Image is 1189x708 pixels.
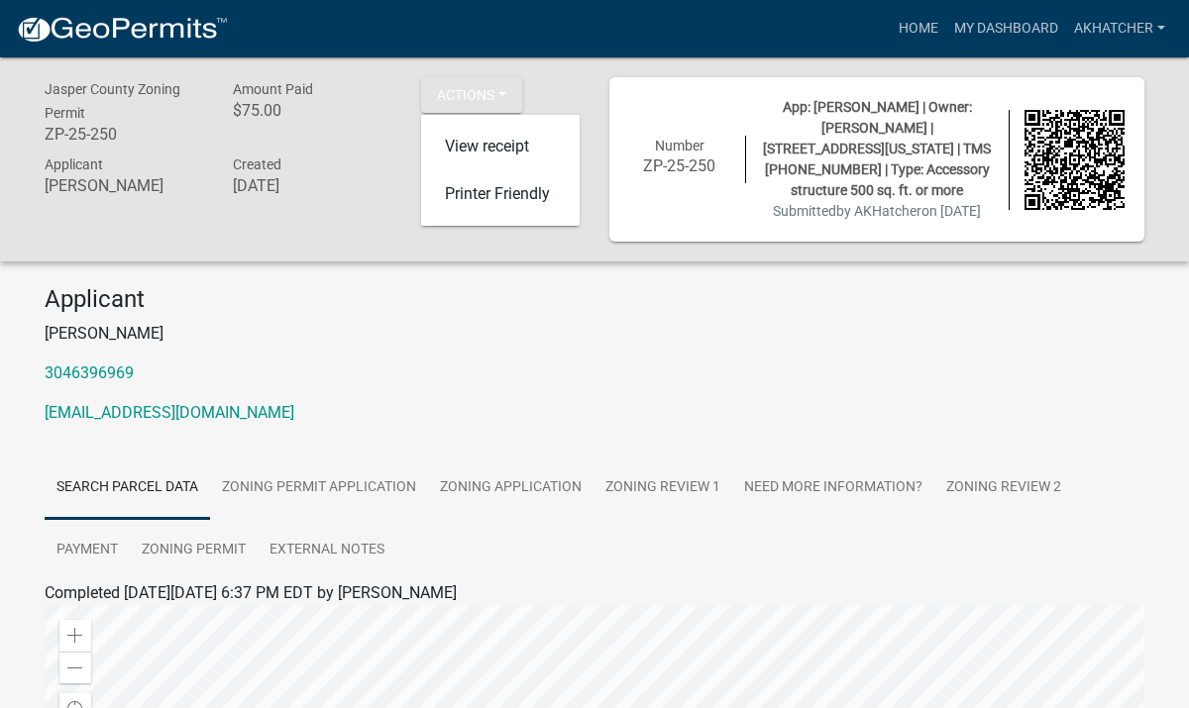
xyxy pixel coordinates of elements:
[233,176,391,195] h6: [DATE]
[629,156,730,175] h6: ZP-25-250
[594,456,732,520] a: Zoning Review 1
[732,456,934,520] a: Need More Information?
[1066,10,1173,48] a: AKHatcher
[45,322,1144,346] p: [PERSON_NAME]
[45,403,294,422] a: [EMAIL_ADDRESS][DOMAIN_NAME]
[258,519,396,582] a: External Notes
[773,203,981,219] span: Submitted on [DATE]
[428,456,594,520] a: Zoning Application
[210,456,428,520] a: Zoning Permit Application
[59,620,91,652] div: Zoom in
[59,652,91,683] div: Zoom out
[130,519,258,582] a: Zoning Permit
[45,176,203,195] h6: [PERSON_NAME]
[1025,110,1126,211] img: QR code
[836,203,921,219] span: by AKHatcher
[45,519,130,582] a: Payment
[45,456,210,520] a: Search Parcel Data
[655,138,704,153] span: Number
[233,81,313,97] span: Amount Paid
[233,101,391,120] h6: $75.00
[45,583,457,602] span: Completed [DATE][DATE] 6:37 PM EDT by [PERSON_NAME]
[891,10,946,48] a: Home
[45,156,103,172] span: Applicant
[421,115,580,226] div: Actions
[421,77,522,113] button: Actions
[45,81,180,121] span: Jasper County Zoning Permit
[233,156,281,172] span: Created
[421,123,580,170] a: View receipt
[45,363,134,382] a: 3046396969
[45,125,203,144] h6: ZP-25-250
[763,99,991,198] span: App: [PERSON_NAME] | Owner: [PERSON_NAME] | [STREET_ADDRESS][US_STATE] | TMS [PHONE_NUMBER] | Typ...
[421,170,580,218] a: Printer Friendly
[45,285,1144,314] h4: Applicant
[946,10,1066,48] a: My Dashboard
[934,456,1073,520] a: Zoning Review 2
